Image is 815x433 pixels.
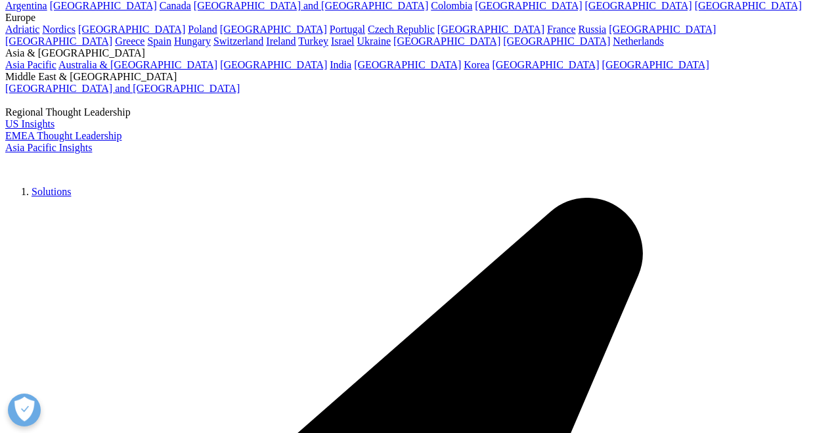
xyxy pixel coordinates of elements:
[464,59,489,70] a: Korea
[5,59,56,70] a: Asia Pacific
[213,35,263,47] a: Switzerland
[32,186,71,197] a: Solutions
[5,83,240,94] a: [GEOGRAPHIC_DATA] and [GEOGRAPHIC_DATA]
[330,59,351,70] a: India
[331,35,355,47] a: Israel
[5,106,810,118] div: Regional Thought Leadership
[5,47,810,59] div: Asia & [GEOGRAPHIC_DATA]
[609,24,716,35] a: [GEOGRAPHIC_DATA]
[188,24,217,35] a: Poland
[147,35,171,47] a: Spain
[78,24,185,35] a: [GEOGRAPHIC_DATA]
[298,35,328,47] a: Turkey
[602,59,709,70] a: [GEOGRAPHIC_DATA]
[174,35,211,47] a: Hungary
[5,24,39,35] a: Adriatic
[266,35,296,47] a: Ireland
[5,154,110,173] img: IQVIA Healthcare Information Technology and Pharma Clinical Research Company
[547,24,576,35] a: France
[5,142,92,153] a: Asia Pacific Insights
[42,24,76,35] a: Nordics
[5,118,55,129] a: US Insights
[503,35,610,47] a: [GEOGRAPHIC_DATA]
[330,24,365,35] a: Portugal
[437,24,544,35] a: [GEOGRAPHIC_DATA]
[115,35,144,47] a: Greece
[579,24,607,35] a: Russia
[220,59,327,70] a: [GEOGRAPHIC_DATA]
[5,130,121,141] a: EMEA Thought Leadership
[492,59,599,70] a: [GEOGRAPHIC_DATA]
[393,35,500,47] a: [GEOGRAPHIC_DATA]
[357,35,391,47] a: Ukraine
[220,24,327,35] a: [GEOGRAPHIC_DATA]
[5,35,112,47] a: [GEOGRAPHIC_DATA]
[354,59,461,70] a: [GEOGRAPHIC_DATA]
[368,24,435,35] a: Czech Republic
[58,59,217,70] a: Australia & [GEOGRAPHIC_DATA]
[613,35,663,47] a: Netherlands
[5,71,810,83] div: Middle East & [GEOGRAPHIC_DATA]
[8,394,41,426] button: Open Preferences
[5,12,810,24] div: Europe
